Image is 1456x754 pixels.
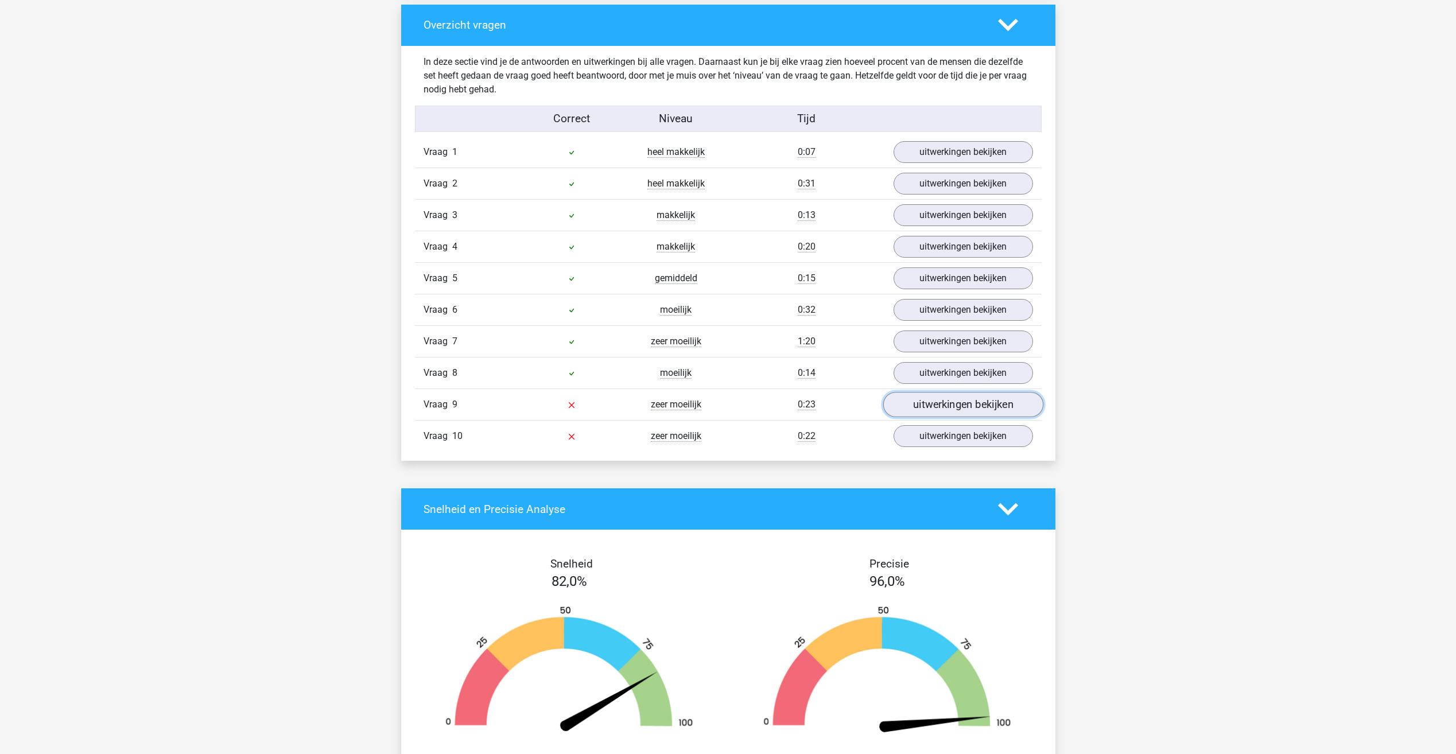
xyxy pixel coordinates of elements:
[883,392,1043,418] a: uitwerkingen bekijken
[424,366,452,380] span: Vraag
[424,557,720,570] h4: Snelheid
[657,209,695,221] span: makkelijk
[452,367,457,378] span: 8
[424,398,452,411] span: Vraag
[415,55,1042,96] div: In deze sectie vind je de antwoorden en uitwerkingen bij alle vragen. Daarnaast kun je bij elke v...
[657,241,695,252] span: makkelijk
[452,304,457,315] span: 6
[424,503,981,516] h4: Snelheid en Precisie Analyse
[424,208,452,222] span: Vraag
[798,430,816,442] span: 0:22
[424,177,452,191] span: Vraag
[651,399,701,410] span: zeer moeilijk
[869,573,905,589] span: 96,0%
[741,557,1038,570] h4: Precisie
[452,430,463,441] span: 10
[452,146,457,157] span: 1
[519,111,624,127] div: Correct
[424,18,981,32] h4: Overzicht vragen
[647,178,705,189] span: heel makkelijk
[728,111,884,127] div: Tijd
[552,573,587,589] span: 82,0%
[655,273,697,284] span: gemiddeld
[894,362,1033,384] a: uitwerkingen bekijken
[894,141,1033,163] a: uitwerkingen bekijken
[660,367,692,379] span: moeilijk
[660,304,692,316] span: moeilijk
[452,399,457,410] span: 9
[894,331,1033,352] a: uitwerkingen bekijken
[651,336,701,347] span: zeer moeilijk
[894,236,1033,258] a: uitwerkingen bekijken
[798,367,816,379] span: 0:14
[894,425,1033,447] a: uitwerkingen bekijken
[452,209,457,220] span: 3
[452,273,457,283] span: 5
[647,146,705,158] span: heel makkelijk
[424,303,452,317] span: Vraag
[424,335,452,348] span: Vraag
[452,241,457,252] span: 4
[798,146,816,158] span: 0:07
[894,267,1033,289] a: uitwerkingen bekijken
[798,241,816,252] span: 0:20
[424,271,452,285] span: Vraag
[798,209,816,221] span: 0:13
[894,299,1033,321] a: uitwerkingen bekijken
[651,430,701,442] span: zeer moeilijk
[798,399,816,410] span: 0:23
[428,605,711,737] img: 82.0790d660cc64.png
[424,145,452,159] span: Vraag
[798,178,816,189] span: 0:31
[424,240,452,254] span: Vraag
[798,273,816,284] span: 0:15
[894,204,1033,226] a: uitwerkingen bekijken
[452,336,457,347] span: 7
[424,429,452,443] span: Vraag
[624,111,728,127] div: Niveau
[746,605,1029,737] img: 96.83268ea44d82.png
[798,304,816,316] span: 0:32
[894,173,1033,195] a: uitwerkingen bekijken
[452,178,457,189] span: 2
[798,336,816,347] span: 1:20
